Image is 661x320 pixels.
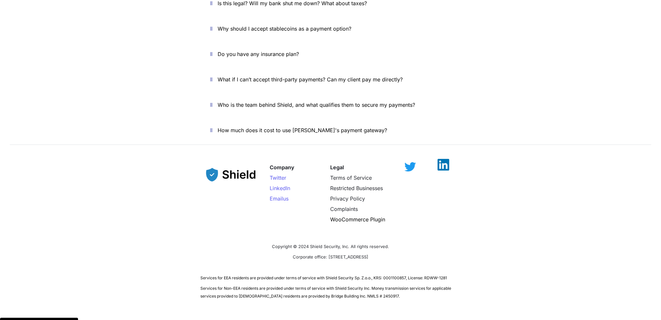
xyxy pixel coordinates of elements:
[218,127,387,133] span: How much does it cost to use [PERSON_NAME]'s payment gateway?
[270,195,283,202] span: Email
[283,195,289,202] span: us
[218,102,415,108] span: Who is the team behind Shield, and what qualifies them to secure my payments?
[270,195,289,202] a: Emailus
[270,164,294,171] strong: Company
[200,275,447,280] span: Services for EEA residents are provided under terms of service with Shield Security Sp. Z.o.o., K...
[330,195,365,202] a: Privacy Policy
[293,254,368,259] span: Corporate office: [STREET_ADDRESS]
[200,95,461,115] button: Who is the team behind Shield, and what qualifies them to secure my payments?
[200,19,461,39] button: Why should I accept stablecoins as a payment option?
[330,206,358,212] a: Complaints
[270,185,290,191] a: LinkedIn
[330,216,385,223] a: WooCommerce Plugin
[200,69,461,90] button: What if I can’t accept third-party payments? Can my client pay me directly?
[218,25,351,32] span: Why should I accept stablecoins as a payment option?
[218,76,403,83] span: What if I can’t accept third-party payments? Can my client pay me directly?
[200,44,461,64] button: Do you have any insurance plan?
[200,286,452,299] span: Services for Non-EEA residents are provided under terms of service with Shield Security Inc. Mone...
[330,174,372,181] a: Terms of Service
[272,244,389,249] span: Copyright © 2024 Shield Security, Inc. All rights reserved.
[200,120,461,140] button: How much does it cost to use [PERSON_NAME]'s payment gateway?
[330,164,344,171] strong: Legal
[330,185,383,191] a: Restricted Businesses
[270,174,286,181] a: Twitter
[218,51,299,57] span: Do you have any insurance plan?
